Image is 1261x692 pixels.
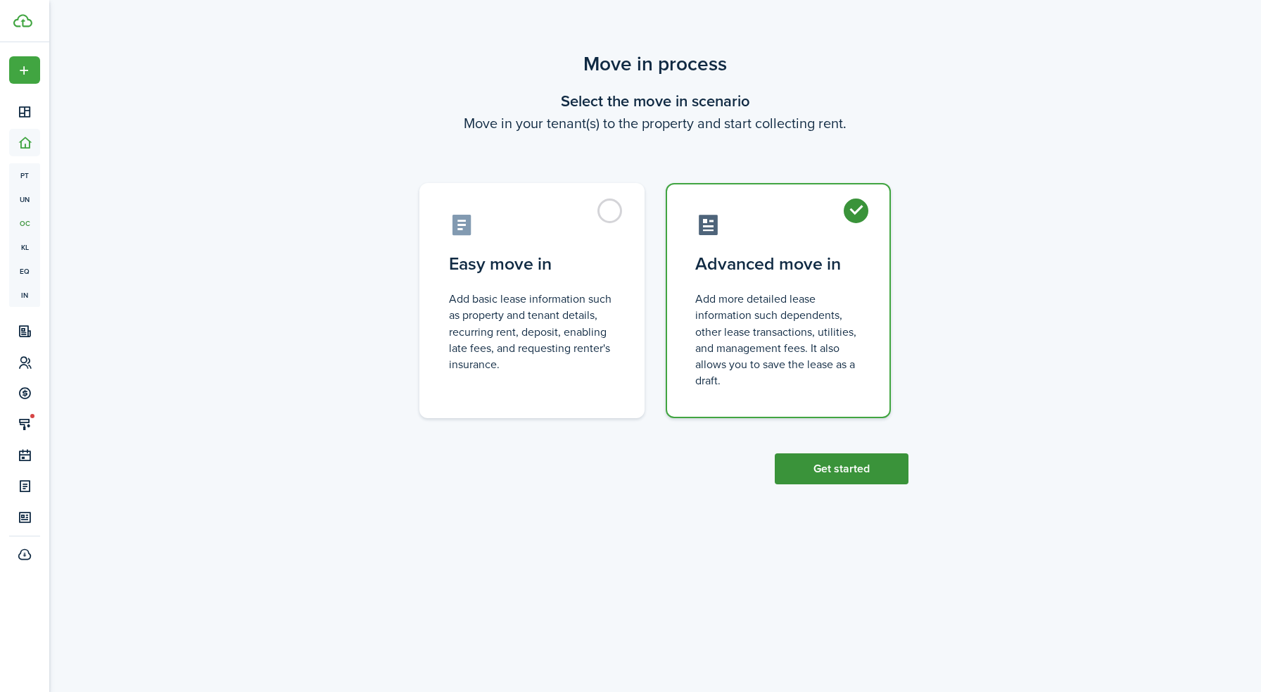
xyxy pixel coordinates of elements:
button: Get started [775,453,908,484]
a: oc [9,211,40,235]
scenario-title: Move in process [402,49,908,79]
control-radio-card-title: Advanced move in [695,251,861,277]
a: pt [9,163,40,187]
a: in [9,283,40,307]
control-radio-card-description: Add more detailed lease information such dependents, other lease transactions, utilities, and man... [695,291,861,389]
a: un [9,187,40,211]
button: Open menu [9,56,40,84]
control-radio-card-title: Easy move in [449,251,615,277]
a: kl [9,235,40,259]
a: eq [9,259,40,283]
wizard-step-header-description: Move in your tenant(s) to the property and start collecting rent. [402,113,908,134]
wizard-step-header-title: Select the move in scenario [402,89,908,113]
img: TenantCloud [13,14,32,27]
control-radio-card-description: Add basic lease information such as property and tenant details, recurring rent, deposit, enablin... [449,291,615,372]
